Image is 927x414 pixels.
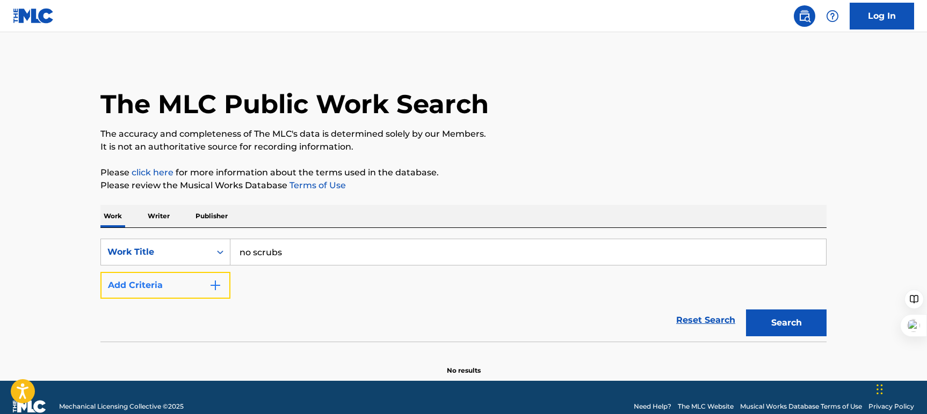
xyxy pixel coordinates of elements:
[798,10,811,23] img: search
[100,239,827,342] form: Search Form
[100,128,827,141] p: The accuracy and completeness of The MLC's data is determined solely by our Members.
[877,373,883,405] div: Drag
[100,141,827,153] p: It is not an authoritative source for recording information.
[100,179,827,192] p: Please review the Musical Works Database
[634,402,671,411] a: Need Help?
[868,402,914,411] a: Privacy Policy
[794,5,815,27] a: Public Search
[740,402,862,411] a: Musical Works Database Terms of Use
[192,205,231,227] p: Publisher
[107,246,204,258] div: Work Title
[100,88,489,120] h1: The MLC Public Work Search
[850,3,914,29] a: Log In
[873,363,927,414] iframe: Chat Widget
[678,402,734,411] a: The MLC Website
[671,308,741,332] a: Reset Search
[13,8,54,24] img: MLC Logo
[144,205,173,227] p: Writer
[13,400,46,413] img: logo
[100,166,827,179] p: Please for more information about the terms used in the database.
[59,402,184,411] span: Mechanical Licensing Collective © 2025
[822,5,843,27] div: Help
[287,180,346,190] a: Terms of Use
[826,10,839,23] img: help
[100,205,125,227] p: Work
[209,279,222,292] img: 9d2ae6d4665cec9f34b9.svg
[447,353,481,375] p: No results
[746,309,827,336] button: Search
[132,167,173,178] a: click here
[100,272,230,299] button: Add Criteria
